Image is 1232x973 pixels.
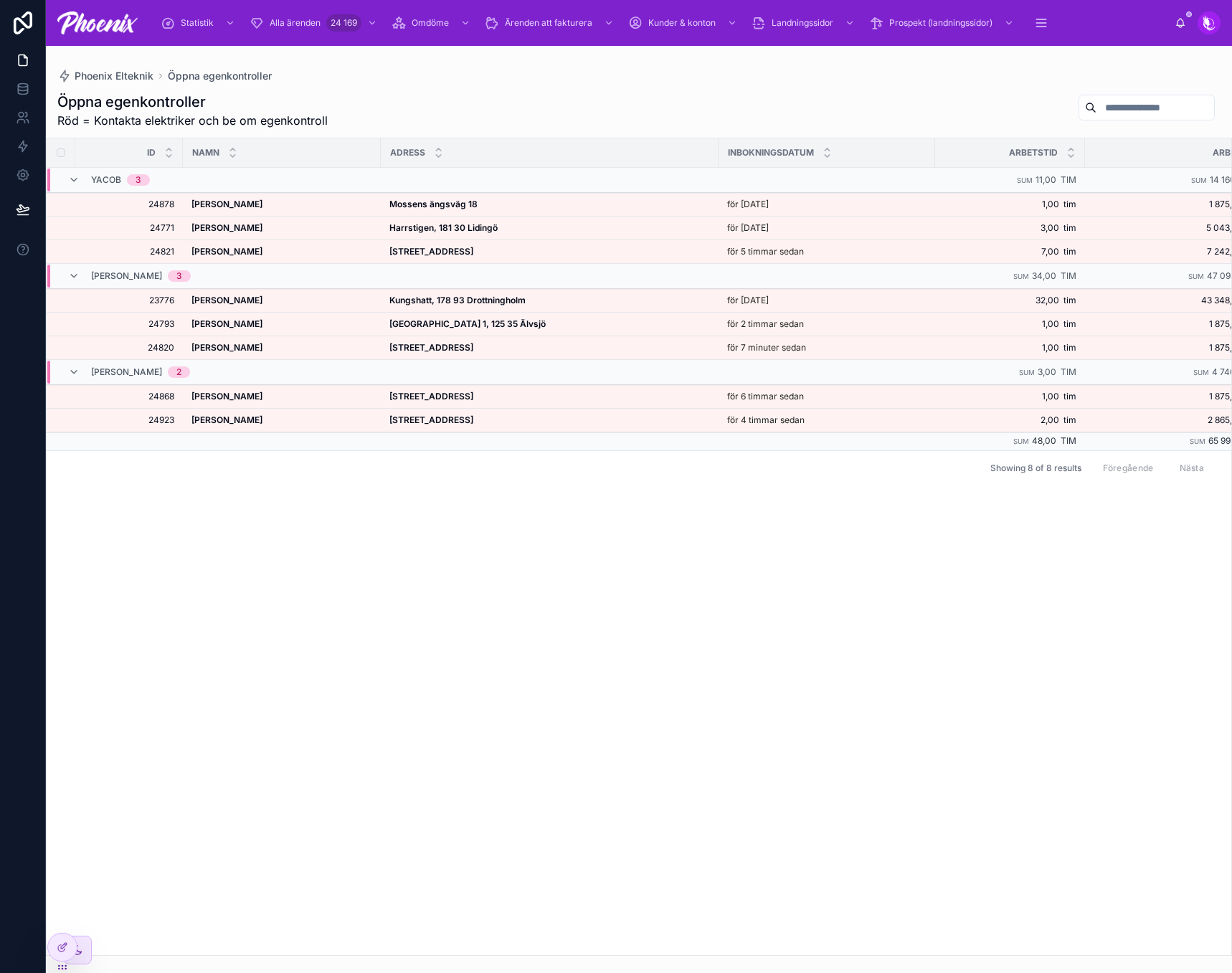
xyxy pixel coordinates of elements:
[57,11,138,34] img: App logo
[944,199,1076,210] span: 1,00 tim
[389,295,526,305] strong: Kungshatt, 178 93 Drottningholm
[727,318,804,330] p: för 2 timmar sedan
[389,318,546,329] strong: [GEOGRAPHIC_DATA] 1, 125 35 Älvsjö
[944,295,1076,306] a: 32,00 tim
[389,391,473,402] strong: [STREET_ADDRESS]
[245,10,384,36] a: Alla ärenden24 169
[727,342,806,353] p: för 7 minuter sedan
[75,69,153,83] span: Phoenix Elteknik
[57,112,328,129] span: Röd = Kontakta elektriker och be om egenkontroll
[191,199,372,210] a: [PERSON_NAME]
[944,318,1076,330] a: 1,00 tim
[1009,147,1058,158] span: Arbetstid
[156,10,242,36] a: Statistik
[93,391,174,402] a: 24868
[1036,174,1076,185] span: 11,00 tim
[505,17,592,29] span: Ärenden att fakturera
[944,246,1076,257] a: 7,00 tim
[944,342,1076,353] span: 1,00 tim
[389,342,473,353] strong: [STREET_ADDRESS]
[389,199,710,210] a: Mossens ängsväg 18
[136,174,141,186] div: 3
[727,414,805,426] p: för 4 timmar sedan
[93,318,174,330] a: 24793
[91,270,162,282] span: [PERSON_NAME]
[57,69,153,83] a: Phoenix Elteknik
[191,295,372,306] a: [PERSON_NAME]
[191,391,262,402] strong: [PERSON_NAME]
[727,222,769,234] p: för [DATE]
[1032,270,1076,281] span: 34,00 tim
[727,246,804,257] p: för 5 timmar sedan
[168,69,272,83] a: Öppna egenkontroller
[389,318,710,330] a: [GEOGRAPHIC_DATA] 1, 125 35 Älvsjö
[1017,176,1033,184] small: Sum
[191,414,372,426] a: [PERSON_NAME]
[412,17,449,29] span: Omdöme
[389,222,710,234] a: Harrstigen, 181 30 Lidingö
[389,246,473,257] strong: [STREET_ADDRESS]
[728,147,814,158] span: INBOKNINGSDATUM
[1038,366,1076,377] span: 3,00 tim
[727,295,927,306] a: för [DATE]
[147,147,156,158] span: Id
[389,222,498,233] strong: Harrstigen, 181 30 Lidingö
[93,246,174,257] a: 24821
[944,222,1076,234] a: 3,00 tim
[270,17,321,29] span: Alla ärenden
[727,318,927,330] a: för 2 timmar sedan
[389,246,710,257] a: [STREET_ADDRESS]
[727,391,804,402] p: för 6 timmar sedan
[191,246,262,257] strong: [PERSON_NAME]
[389,199,478,209] strong: Mossens ängsväg 18
[727,199,927,210] a: för [DATE]
[191,222,372,234] a: [PERSON_NAME]
[191,414,262,425] strong: [PERSON_NAME]
[93,199,174,210] a: 24878
[944,391,1076,402] a: 1,00 tim
[191,295,262,305] strong: [PERSON_NAME]
[176,270,182,282] div: 3
[93,414,174,426] a: 24923
[326,14,361,32] div: 24 169
[57,92,328,112] h1: Öppna egenkontroller
[191,391,372,402] a: [PERSON_NAME]
[944,414,1076,426] span: 2,00 tim
[93,342,174,353] a: 24820
[727,295,769,306] p: för [DATE]
[990,462,1081,474] span: Showing 8 of 8 results
[176,366,181,378] div: 2
[1193,369,1209,376] small: Sum
[191,342,372,353] a: [PERSON_NAME]
[727,414,927,426] a: för 4 timmar sedan
[772,17,833,29] span: Landningssidor
[93,295,174,306] a: 23776
[727,342,927,353] a: för 7 minuter sedan
[387,10,478,36] a: Omdöme
[1188,272,1204,280] small: Sum
[727,222,927,234] a: för [DATE]
[727,199,769,210] p: för [DATE]
[389,391,710,402] a: [STREET_ADDRESS]
[389,295,710,306] a: Kungshatt, 178 93 Drottningholm
[480,10,621,36] a: Ärenden att fakturera
[93,222,174,234] span: 24771
[389,342,710,353] a: [STREET_ADDRESS]
[91,174,121,186] span: Yacob
[727,246,927,257] a: för 5 timmar sedan
[727,391,927,402] a: för 6 timmar sedan
[648,17,716,29] span: Kunder & konton
[389,414,473,425] strong: [STREET_ADDRESS]
[1032,435,1076,446] span: 48,00 tim
[191,318,262,329] strong: [PERSON_NAME]
[1013,272,1029,280] small: Sum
